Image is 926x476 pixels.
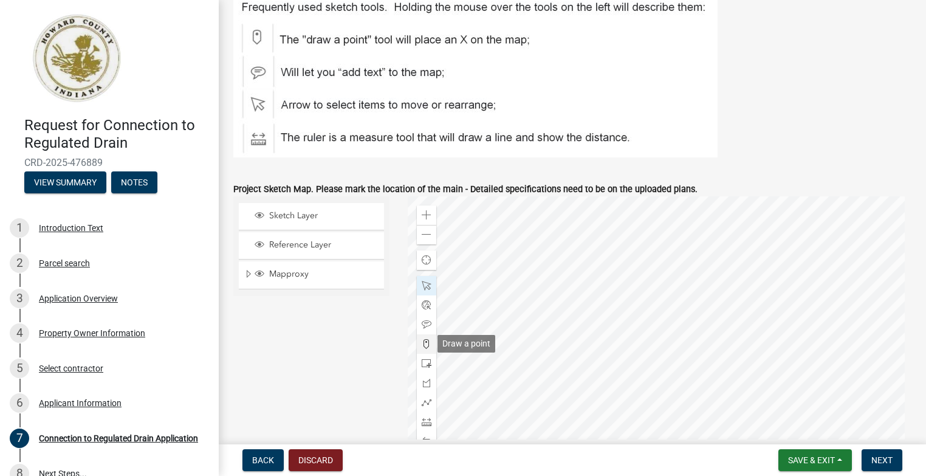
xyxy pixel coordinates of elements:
div: Sketch Layer [253,210,380,222]
div: Select contractor [39,364,103,373]
div: 3 [10,289,29,308]
button: Notes [111,171,157,193]
div: Introduction Text [39,224,103,232]
button: Next [862,449,902,471]
li: Mapproxy [239,261,384,289]
div: 1 [10,218,29,238]
div: 7 [10,429,29,448]
img: Howard County, Indiana [24,13,128,104]
div: Applicant Information [39,399,122,407]
div: Zoom out [417,225,436,244]
label: Project Sketch Map. Please mark the location of the main - Detailed specifications need to be on ... [233,185,698,194]
div: 6 [10,393,29,413]
div: Parcel search [39,259,90,267]
span: CRD-2025-476889 [24,157,194,168]
h4: Request for Connection to Regulated Drain [24,117,209,152]
div: 5 [10,359,29,378]
ul: Layer List [238,200,385,293]
div: Reference Layer [253,240,380,252]
div: 4 [10,323,29,343]
div: Mapproxy [253,269,380,281]
div: Zoom in [417,205,436,225]
button: Save & Exit [778,449,852,471]
span: Back [252,455,274,465]
div: Find my location [417,250,436,270]
span: Next [871,455,893,465]
span: Sketch Layer [266,210,380,221]
li: Sketch Layer [239,203,384,230]
span: Mapproxy [266,269,380,280]
div: Draw a point [437,335,495,353]
div: Connection to Regulated Drain Application [39,434,198,443]
div: 2 [10,254,29,273]
li: Reference Layer [239,232,384,260]
span: Reference Layer [266,240,380,250]
button: View Summary [24,171,106,193]
div: Application Overview [39,294,118,303]
wm-modal-confirm: Notes [111,178,157,188]
div: Property Owner Information [39,329,145,337]
span: Expand [244,269,253,281]
wm-modal-confirm: Summary [24,178,106,188]
button: Discard [289,449,343,471]
button: Back [242,449,284,471]
span: Save & Exit [788,455,835,465]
